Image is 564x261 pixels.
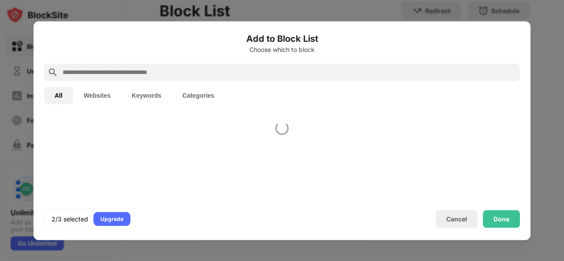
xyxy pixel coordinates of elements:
div: Choose which to block [44,46,520,53]
h6: Add to Block List [44,32,520,45]
div: 2/3 selected [52,214,88,223]
div: Cancel [446,215,467,223]
div: Done [493,215,509,222]
img: search.svg [48,67,58,77]
button: Keywords [121,86,172,104]
button: Categories [172,86,225,104]
button: All [44,86,73,104]
button: Websites [73,86,121,104]
div: Upgrade [100,214,123,223]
